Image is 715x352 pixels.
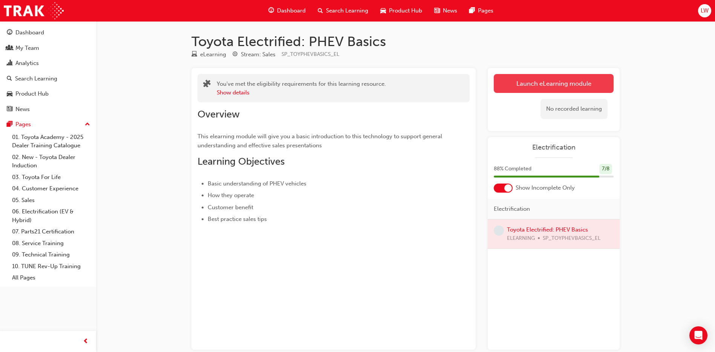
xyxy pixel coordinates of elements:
[15,74,57,83] div: Search Learning
[9,261,93,272] a: 10. TUNE Rev-Up Training
[3,72,93,86] a: Search Learning
[9,131,93,151] a: 01. Toyota Academy - 2025 Dealer Training Catalogue
[9,272,93,284] a: All Pages
[326,6,368,15] span: Search Learning
[7,60,12,67] span: chart-icon
[282,51,339,57] span: Learning resource code
[277,6,306,15] span: Dashboard
[191,50,226,59] div: Type
[4,2,64,19] img: Trak
[3,56,93,70] a: Analytics
[463,3,499,19] a: pages-iconPages
[198,133,444,149] span: This elearning module will give you a basic introduction to this technology to support general un...
[3,117,93,131] button: Pages
[9,171,93,183] a: 03. Toyota For Life
[3,41,93,55] a: My Team
[469,6,475,15] span: pages-icon
[9,249,93,261] a: 09. Technical Training
[312,3,374,19] a: search-iconSearch Learning
[15,59,39,68] div: Analytics
[374,3,428,19] a: car-iconProduct Hub
[494,74,614,93] a: Launch eLearning module
[191,33,620,50] h1: Toyota Electrified: PHEV Basics
[200,50,226,59] div: eLearning
[9,226,93,238] a: 07. Parts21 Certification
[540,99,608,119] div: No recorded learning
[478,6,493,15] span: Pages
[9,183,93,195] a: 04. Customer Experience
[232,50,276,59] div: Stream
[217,88,250,97] button: Show details
[3,24,93,117] button: DashboardMy TeamAnalyticsSearch LearningProduct HubNews
[15,105,30,114] div: News
[232,51,238,58] span: target-icon
[494,143,614,152] a: Electrification
[208,204,253,211] span: Customer benefit
[3,26,93,40] a: Dashboard
[241,50,276,59] div: Stream: Sales
[689,326,707,344] div: Open Intercom Messenger
[9,238,93,249] a: 08. Service Training
[7,45,12,52] span: people-icon
[7,91,12,97] span: car-icon
[443,6,457,15] span: News
[7,29,12,36] span: guage-icon
[494,225,504,236] span: learningRecordVerb_NONE-icon
[494,205,530,213] span: Electrification
[3,102,93,116] a: News
[203,80,211,89] span: puzzle-icon
[262,3,312,19] a: guage-iconDashboard
[85,120,90,130] span: up-icon
[15,90,49,98] div: Product Hub
[15,44,39,52] div: My Team
[191,51,197,58] span: learningResourceType_ELEARNING-icon
[7,76,12,82] span: search-icon
[7,106,12,113] span: news-icon
[198,156,285,167] span: Learning Objectives
[7,121,12,128] span: pages-icon
[198,108,240,120] span: Overview
[698,4,711,17] button: LW
[9,151,93,171] a: 02. New - Toyota Dealer Induction
[208,216,267,222] span: Best practice sales tips
[494,165,531,173] span: 88 % Completed
[15,28,44,37] div: Dashboard
[15,120,31,129] div: Pages
[208,192,254,199] span: How they operate
[516,184,575,192] span: Show Incomplete Only
[83,337,89,346] span: prev-icon
[9,195,93,206] a: 05. Sales
[318,6,323,15] span: search-icon
[389,6,422,15] span: Product Hub
[3,87,93,101] a: Product Hub
[701,6,709,15] span: LW
[217,80,386,97] div: You've met the eligibility requirements for this learning resource.
[208,180,306,187] span: Basic understanding of PHEV vehicles
[380,6,386,15] span: car-icon
[268,6,274,15] span: guage-icon
[428,3,463,19] a: news-iconNews
[599,164,612,174] div: 7 / 8
[434,6,440,15] span: news-icon
[9,206,93,226] a: 06. Electrification (EV & Hybrid)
